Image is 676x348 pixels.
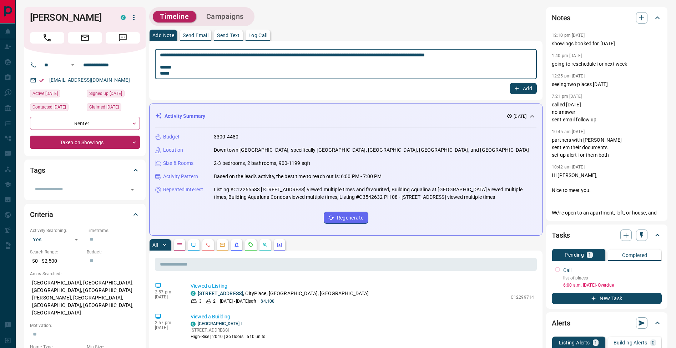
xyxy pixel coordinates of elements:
[69,61,77,69] button: Open
[588,252,591,257] p: 1
[559,340,590,345] p: Listing Alerts
[552,129,585,134] p: 10:45 am [DATE]
[89,104,119,111] span: Claimed [DATE]
[198,321,242,326] a: [GEOGRAPHIC_DATA] Ⅰ
[652,340,655,345] p: 0
[165,112,205,120] p: Activity Summary
[205,242,211,248] svg: Calls
[552,12,570,24] h2: Notes
[191,313,534,321] p: Viewed a Building
[30,227,83,234] p: Actively Searching:
[563,282,662,288] p: 6:00 a.m. [DATE] - Overdue
[220,242,225,248] svg: Emails
[155,289,180,294] p: 2:57 pm
[49,77,130,83] a: [EMAIL_ADDRESS][DOMAIN_NAME]
[552,81,662,88] p: seeing two places [DATE]
[262,242,268,248] svg: Opportunities
[198,291,243,296] a: [STREET_ADDRESS]
[277,242,282,248] svg: Agent Actions
[127,185,137,195] button: Open
[30,249,83,255] p: Search Range:
[30,136,140,149] div: Taken on Showings
[552,314,662,332] div: Alerts
[155,110,536,123] div: Activity Summary[DATE]
[30,103,83,113] div: Mon Jul 21 2025
[163,160,194,167] p: Size & Rooms
[552,94,582,99] p: 7:21 pm [DATE]
[552,317,570,329] h2: Alerts
[177,242,182,248] svg: Notes
[30,322,140,329] p: Motivation:
[217,33,240,38] p: Send Text
[199,298,202,304] p: 3
[552,74,585,79] p: 12:25 pm [DATE]
[191,291,196,296] div: condos.ca
[552,165,585,170] p: 10:42 am [DATE]
[30,162,140,179] div: Tags
[163,146,183,154] p: Location
[565,252,584,257] p: Pending
[30,32,64,44] span: Call
[191,242,197,248] svg: Lead Browsing Activity
[87,90,140,100] div: Wed Jul 19 2023
[155,320,180,325] p: 2:57 pm
[32,90,58,97] span: Active [DATE]
[594,340,597,345] p: 1
[30,117,140,130] div: Renter
[622,253,647,258] p: Completed
[552,227,662,244] div: Tasks
[87,103,140,113] div: Fri Jul 18 2025
[552,60,662,68] p: going to reschedule for next week
[614,340,647,345] p: Building Alerts
[552,101,662,123] p: called [DATE] no answer sent email follow up
[191,282,534,290] p: Viewed a Listing
[152,242,158,247] p: All
[234,242,239,248] svg: Listing Alerts
[163,186,203,193] p: Repeated Interest
[30,255,83,267] p: $0 - $2,500
[30,277,140,319] p: [GEOGRAPHIC_DATA], [GEOGRAPHIC_DATA], [GEOGRAPHIC_DATA], [GEOGRAPHIC_DATA][PERSON_NAME], [GEOGRAP...
[155,294,180,299] p: [DATE]
[213,298,216,304] p: 2
[155,325,180,330] p: [DATE]
[510,83,537,94] button: Add
[563,267,572,274] p: Call
[183,33,208,38] p: Send Email
[552,230,570,241] h2: Tasks
[30,206,140,223] div: Criteria
[87,249,140,255] p: Budget:
[121,15,126,20] div: condos.ca
[39,78,44,83] svg: Email Verified
[511,294,534,301] p: C12299714
[563,275,662,281] p: list of places
[106,32,140,44] span: Message
[30,165,45,176] h2: Tags
[198,290,369,297] p: , CityPlace, [GEOGRAPHIC_DATA], [GEOGRAPHIC_DATA]
[261,298,274,304] p: $4,100
[32,104,66,111] span: Contacted [DATE]
[214,146,529,154] p: Downtown [GEOGRAPHIC_DATA], specifically [GEOGRAPHIC_DATA], [GEOGRAPHIC_DATA], [GEOGRAPHIC_DATA],...
[30,209,53,220] h2: Criteria
[214,173,382,180] p: Based on the lead's activity, the best time to reach out is: 6:00 PM - 7:00 PM
[214,160,311,167] p: 2-3 bedrooms, 2 bathrooms, 900-1199 sqft
[191,322,196,327] div: condos.ca
[552,40,662,47] p: showings booked for [DATE]
[214,186,536,201] p: Listing #C12266583 [STREET_ADDRESS] viewed multiple times and favourited, Building Aqualina at [G...
[248,33,267,38] p: Log Call
[163,133,180,141] p: Budget
[191,327,266,333] p: [STREET_ADDRESS]
[552,136,662,159] p: partners with [PERSON_NAME] sent em their documents set up alert for them both
[87,227,140,234] p: Timeframe:
[89,90,122,97] span: Signed up [DATE]
[68,32,102,44] span: Email
[552,53,582,58] p: 1:40 pm [DATE]
[153,11,196,22] button: Timeline
[220,298,256,304] p: [DATE] - [DATE] sqft
[552,33,585,38] p: 12:10 pm [DATE]
[30,12,110,23] h1: [PERSON_NAME]
[191,333,266,340] p: High-Rise | 2010 | 36 floors | 510 units
[199,11,251,22] button: Campaigns
[30,90,83,100] div: Fri Aug 08 2025
[552,293,662,304] button: New Task
[214,133,238,141] p: 3300-4480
